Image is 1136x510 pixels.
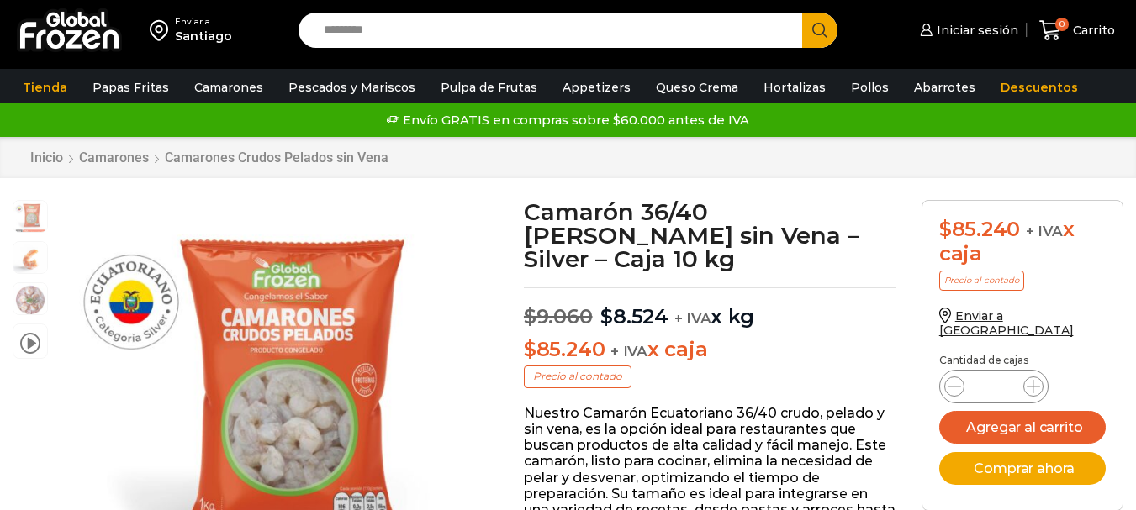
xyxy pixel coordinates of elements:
[524,337,605,361] bdi: 85.240
[1055,18,1069,31] span: 0
[13,242,47,276] span: camaron-sin-cascara
[610,343,647,360] span: + IVA
[186,71,272,103] a: Camarones
[524,200,896,271] h1: Camarón 36/40 [PERSON_NAME] sin Vena – Silver – Caja 10 kg
[78,150,150,166] a: Camarones
[554,71,639,103] a: Appetizers
[14,71,76,103] a: Tienda
[647,71,747,103] a: Queso Crema
[674,310,711,327] span: + IVA
[1035,11,1119,50] a: 0 Carrito
[524,365,631,387] p: Precio al contado
[432,71,546,103] a: Pulpa de Frutas
[524,337,536,361] span: $
[175,16,232,28] div: Enviar a
[906,71,984,103] a: Abarrotes
[175,28,232,45] div: Santiago
[939,218,1106,266] div: x caja
[939,217,952,241] span: $
[802,13,837,48] button: Search button
[600,304,668,329] bdi: 8.524
[84,71,177,103] a: Papas Fritas
[843,71,897,103] a: Pollos
[280,71,424,103] a: Pescados y Mariscos
[933,22,1018,39] span: Iniciar sesión
[939,271,1024,291] p: Precio al contado
[939,411,1106,444] button: Agregar al carrito
[939,355,1106,366] p: Cantidad de cajas
[755,71,834,103] a: Hortalizas
[939,217,1020,241] bdi: 85.240
[524,304,593,329] bdi: 9.060
[29,150,389,166] nav: Breadcrumb
[13,283,47,317] span: camarones-2
[150,16,175,45] img: address-field-icon.svg
[13,201,47,234] span: crudos pelados 36:40
[1026,223,1063,239] span: + IVA
[916,13,1018,47] a: Iniciar sesión
[524,338,896,362] p: x caja
[978,375,1010,398] input: Product quantity
[29,150,64,166] a: Inicio
[992,71,1086,103] a: Descuentos
[939,452,1106,485] button: Comprar ahora
[1069,22,1115,39] span: Carrito
[524,287,896,329] p: x kg
[600,304,613,329] span: $
[164,150,389,166] a: Camarones Crudos Pelados sin Vena
[524,304,536,329] span: $
[939,308,1074,338] a: Enviar a [GEOGRAPHIC_DATA]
